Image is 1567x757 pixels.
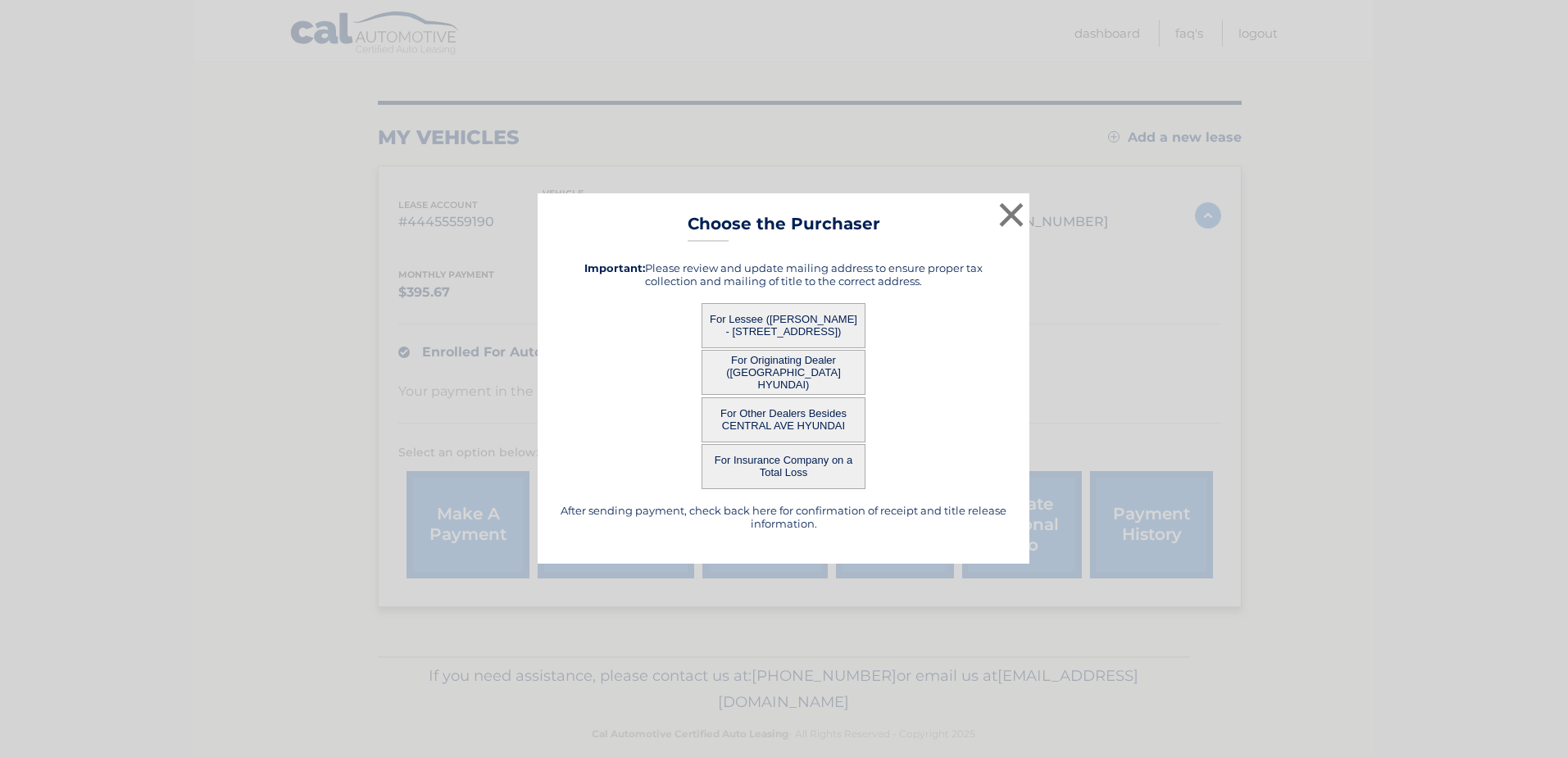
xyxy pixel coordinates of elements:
button: For Other Dealers Besides CENTRAL AVE HYUNDAI [702,397,865,442]
h3: Choose the Purchaser [688,214,880,243]
strong: Important: [584,261,645,274]
button: × [995,198,1028,231]
h5: Please review and update mailing address to ensure proper tax collection and mailing of title to ... [558,261,1009,288]
button: For Insurance Company on a Total Loss [702,444,865,489]
button: For Originating Dealer ([GEOGRAPHIC_DATA] HYUNDAI) [702,350,865,395]
button: For Lessee ([PERSON_NAME] - [STREET_ADDRESS]) [702,303,865,348]
h5: After sending payment, check back here for confirmation of receipt and title release information. [558,504,1009,530]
